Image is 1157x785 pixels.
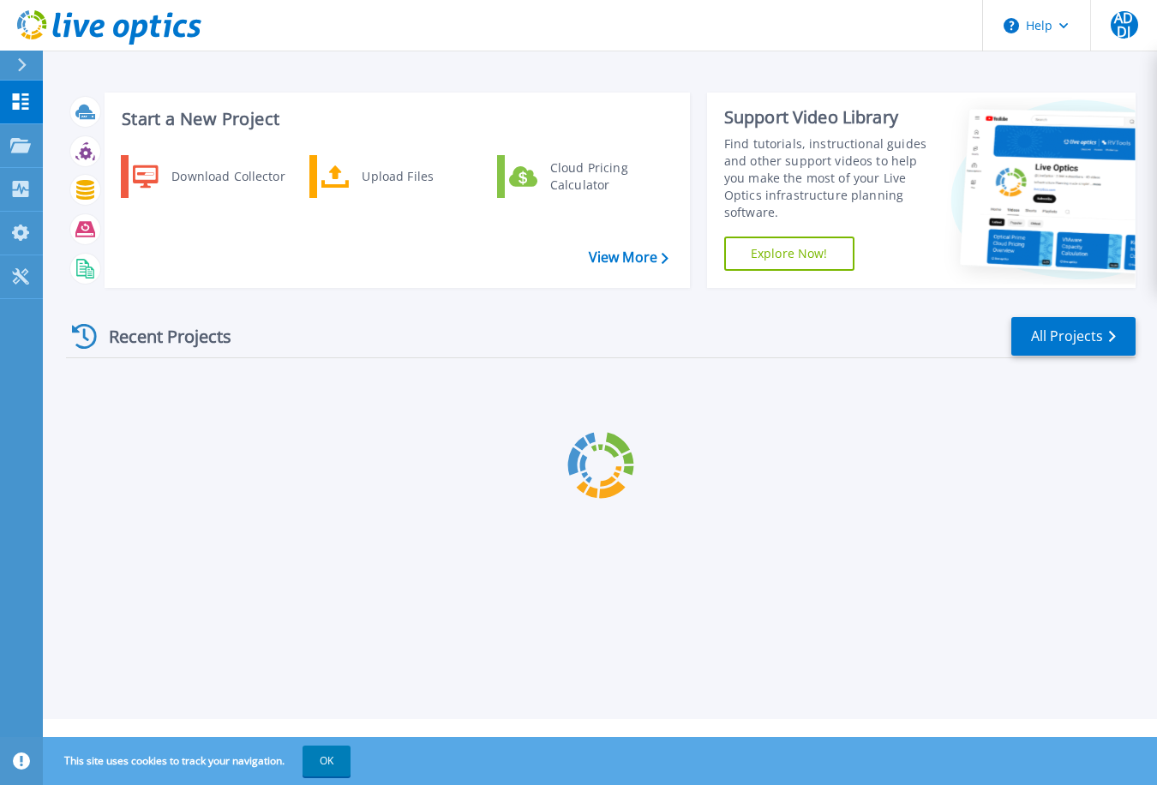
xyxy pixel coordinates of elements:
div: Support Video Library [724,106,937,129]
a: Download Collector [121,155,297,198]
span: ADDJ [1111,11,1138,39]
div: Recent Projects [66,315,255,357]
button: OK [303,746,351,776]
h3: Start a New Project [122,110,668,129]
div: Upload Files [353,159,480,194]
a: Upload Files [309,155,485,198]
a: Explore Now! [724,237,854,271]
a: All Projects [1011,317,1136,356]
span: This site uses cookies to track your navigation. [47,746,351,776]
div: Find tutorials, instructional guides and other support videos to help you make the most of your L... [724,135,937,221]
div: Download Collector [163,159,292,194]
div: Cloud Pricing Calculator [542,159,668,194]
a: Cloud Pricing Calculator [497,155,673,198]
a: View More [589,249,668,266]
